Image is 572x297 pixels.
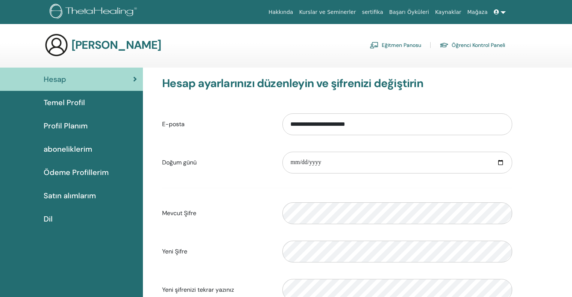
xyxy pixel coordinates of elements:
img: generic-user-icon.jpg [44,33,68,57]
span: Ödeme Profillerim [44,167,109,178]
label: Yeni şifrenizi tekrar yazınız [156,283,277,297]
label: E-posta [156,117,277,131]
span: aboneliklerim [44,143,92,155]
img: logo.png [50,4,140,21]
label: Yeni Şifre [156,244,277,259]
span: Dil [44,213,53,225]
a: Mağaza [464,5,490,19]
a: Kurslar ve Seminerler [296,5,359,19]
img: chalkboard-teacher.svg [370,42,379,48]
a: Öğrenci Kontrol Paneli [440,39,505,51]
a: Kaynaklar [432,5,464,19]
a: Eğitmen Panosu [370,39,421,51]
a: Hakkında [266,5,296,19]
span: Temel Profil [44,97,85,108]
span: Satın alımlarım [44,190,96,201]
label: Doğum günü [156,155,277,170]
a: Başarı Öyküleri [386,5,432,19]
label: Mevcut Şifre [156,206,277,220]
a: sertifika [359,5,386,19]
h3: [PERSON_NAME] [71,38,161,52]
span: Profil Planım [44,120,88,131]
h3: Hesap ayarlarınızı düzenleyin ve şifrenizi değiştirin [162,77,512,90]
span: Hesap [44,74,66,85]
img: graduation-cap.svg [440,42,449,48]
